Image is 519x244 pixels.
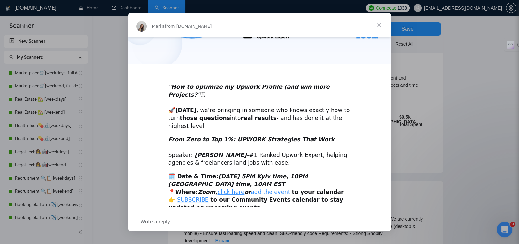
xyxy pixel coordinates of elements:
[177,196,209,203] a: SUBSCRIBE
[241,115,276,121] b: real results
[251,189,290,195] a: add the event
[152,24,165,29] span: Mariia
[168,84,330,98] b: 😩
[168,136,335,143] i: From Zero to Top 1%: UPWORK Strategies That Work
[168,136,351,167] div: Speaker: #1 Ranked Upwork Expert, helping agencies & freelancers land jobs with ease.
[136,21,147,32] img: Profile image for Mariia
[193,152,249,158] i: –
[175,189,344,195] b: Where: to your calendar
[128,212,391,231] div: Open conversation and reply
[168,173,351,212] div: 📍 👉
[168,196,343,211] b: to our Community Events calendar to stay updated on upcoming events
[175,107,197,113] b: [DATE]
[367,13,391,37] span: Close
[165,24,212,29] span: from [DOMAIN_NAME]
[168,75,351,130] div: 🚀 , we’re bringing in someone who knows exactly how to turn into - and has done it at the highest...
[168,84,330,98] i: "How to optimize my Upwork Profile (and win more Projects?"
[198,189,292,195] i: Zoom, or
[168,173,308,187] i: [DATE] 5PM Kyiv time, 10PM [GEOGRAPHIC_DATA] time, 10AM EST
[218,189,245,195] a: click here
[168,173,308,187] b: 🗓️ Date & Time:
[195,152,247,158] b: [PERSON_NAME]
[141,217,175,226] span: Write a reply…
[180,115,230,121] b: those questions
